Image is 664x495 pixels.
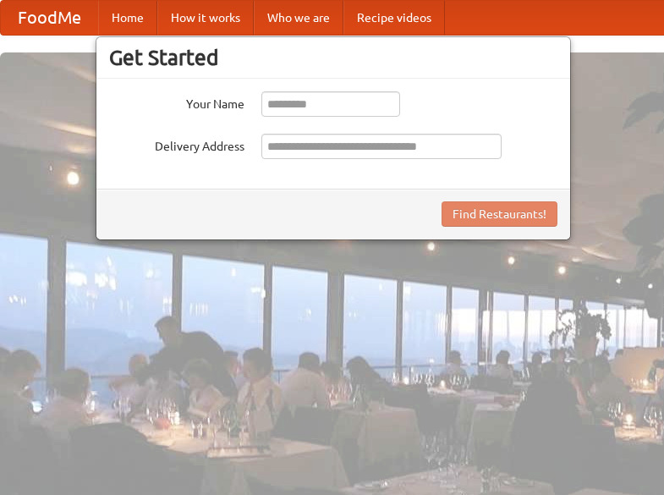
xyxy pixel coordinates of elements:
[109,134,244,155] label: Delivery Address
[343,1,445,35] a: Recipe videos
[157,1,254,35] a: How it works
[109,45,557,70] h3: Get Started
[109,91,244,113] label: Your Name
[98,1,157,35] a: Home
[442,201,557,227] button: Find Restaurants!
[254,1,343,35] a: Who we are
[1,1,98,35] a: FoodMe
